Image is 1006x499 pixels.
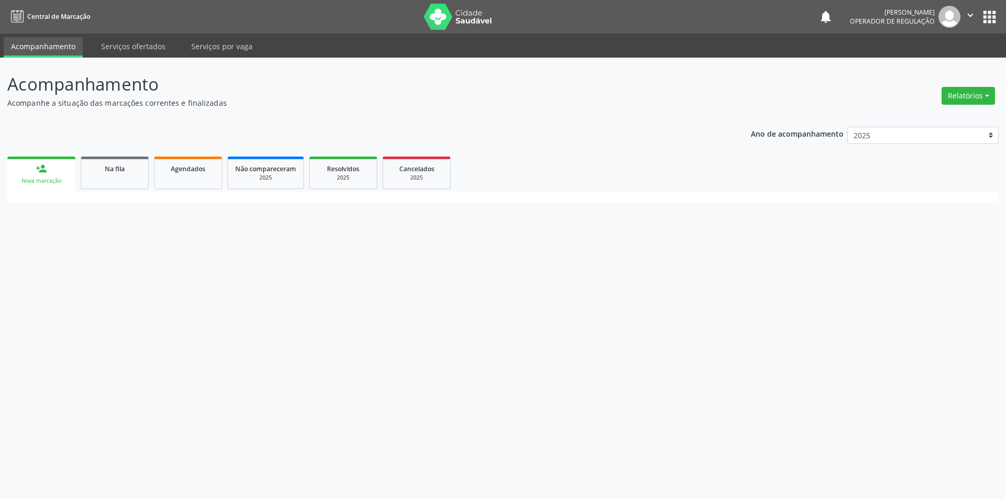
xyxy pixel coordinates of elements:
span: Resolvidos [327,164,359,173]
span: Operador de regulação [850,17,935,26]
button: apps [980,8,999,26]
button: Relatórios [942,87,995,105]
img: img [938,6,960,28]
button: notifications [818,9,833,24]
div: Nova marcação [15,177,68,185]
span: Agendados [171,164,205,173]
div: 2025 [317,174,369,182]
div: 2025 [235,174,296,182]
p: Acompanhe a situação das marcações correntes e finalizadas [7,97,701,108]
div: [PERSON_NAME] [850,8,935,17]
span: Na fila [105,164,125,173]
button:  [960,6,980,28]
span: Central de Marcação [27,12,90,21]
a: Serviços por vaga [184,37,260,56]
span: Não compareceram [235,164,296,173]
p: Acompanhamento [7,71,701,97]
div: 2025 [390,174,443,182]
div: person_add [36,163,47,174]
span: Cancelados [399,164,434,173]
a: Central de Marcação [7,8,90,25]
i:  [965,9,976,21]
a: Serviços ofertados [94,37,173,56]
a: Acompanhamento [4,37,83,58]
p: Ano de acompanhamento [751,127,844,140]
